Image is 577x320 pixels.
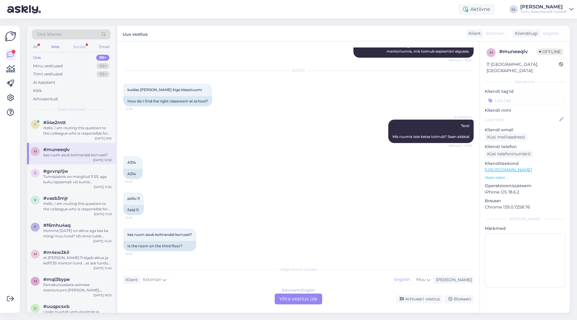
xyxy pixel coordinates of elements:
span: #muneeqlv [43,147,70,152]
span: 12:29 [125,179,148,184]
span: English [543,30,559,37]
div: Klienditugi [512,30,538,37]
span: #m4sw2kil [43,250,69,255]
span: Estonian [486,30,504,37]
div: [PERSON_NAME] [485,216,565,222]
div: Kliendi info [485,79,565,85]
span: v [34,198,36,202]
img: Askly Logo [5,31,16,42]
span: A314 [127,160,136,165]
label: Uus vestlus [123,29,148,38]
p: iPhone OS 18.6.2 [485,189,565,195]
div: Kõik [33,88,42,94]
span: #mqi3bype [43,277,70,282]
div: [DATE] 12:30 [93,158,112,162]
div: Socials [72,43,87,51]
span: #gvvnp1jw [43,169,68,174]
span: #f6mhu4aq [43,223,71,228]
div: 99+ [96,55,109,61]
span: 12:28 [125,107,148,111]
div: Tunniplaanis on märgitud 11.55, aga kuhu täpsemalt või kumb [PERSON_NAME] ei ole. [43,174,112,185]
p: Kliendi email [485,127,565,133]
div: [DATE] 11:30 [94,185,112,189]
div: LL [509,5,518,14]
div: AI Assistent [33,80,55,86]
div: [DATE] 16:55 [93,293,112,297]
span: i [35,122,36,126]
div: Valige keel ja vastake [123,267,474,272]
p: Vaata edasi ... [485,175,565,180]
span: Nähtud ✓ 12:28 [449,143,472,148]
div: Tiimi vestlused [33,71,63,77]
p: Kliendi telefon [485,144,565,150]
a: [URL][DOMAIN_NAME] [485,167,532,172]
input: Lisa nimi [485,116,558,123]
div: Aktiivne [458,4,495,15]
p: Brauser [485,198,565,204]
span: põllu 11 [127,196,140,201]
span: kuidas [PERSON_NAME] õige klassiruumi [127,87,202,92]
span: f [34,225,36,229]
div: A314 [123,169,143,179]
span: m [34,279,37,283]
div: All [32,43,39,51]
input: Lisa tag [485,96,565,105]
span: 12:29 [125,215,148,220]
div: Küsi telefoninumbrit [485,150,533,158]
span: #uuqpcsxb [43,304,69,309]
div: kas ruum asub kolmandal korrusel? [43,152,112,158]
span: 12:30 [125,251,148,256]
span: Offline [537,48,563,55]
div: Is the room on the third floor? [123,241,196,251]
p: Chrome 139.0.7258.76 [485,204,565,210]
div: [DATE] 14:25 [93,239,112,243]
span: #vasb3mjr [43,196,68,201]
div: Hello, I am routing this question to the colleague who is responsible for this topic. The reply m... [43,125,112,136]
div: Estonian to English [282,288,315,293]
div: [PERSON_NAME] [520,5,567,9]
div: Email [98,43,111,51]
div: English [391,275,413,284]
div: Hello, I am routing this question to the colleague who is responsible for this topic. The reply m... [43,201,112,212]
span: Otsi kliente [37,31,61,38]
div: field 11 [123,205,144,215]
div: 99+ [96,63,109,69]
div: Homme [DATE] on aktus aga kas ka mingi muu tund? Või enne tuleb oodata mentori kiri ära? [43,228,112,239]
span: AI Assistent [449,115,472,119]
div: [PERSON_NAME] [434,277,472,283]
span: m [34,149,37,154]
span: Nähtud ✓ 19:32 [449,58,472,62]
span: u [34,306,37,310]
div: Küsi meiliaadressi [485,133,527,141]
div: 99+ [96,71,109,77]
span: Estonian [143,276,161,283]
span: Muu [416,277,426,282]
div: [DATE] 9:55 [95,136,112,141]
div: Blokeeri [445,295,474,303]
div: How do I find the right classroom at school? [123,96,212,106]
div: Võta vestlus üle [275,294,322,304]
div: [DATE] [123,68,474,73]
div: [DATE] 11:29 [94,212,112,216]
div: Klient [123,277,138,283]
div: Arhiveeritud [33,96,58,102]
p: Märkmed [485,225,565,232]
p: Kliendi tag'id [485,88,565,95]
div: [DATE] 11:40 [93,266,112,270]
div: [GEOGRAPHIC_DATA], [GEOGRAPHIC_DATA] [487,61,559,74]
div: Arhiveeri vestlus [396,295,442,303]
p: Kliendi nimi [485,107,565,114]
span: kas ruum asub kolmandal korrusel? [127,232,192,237]
span: m [34,252,37,256]
p: Operatsioonisüsteem [485,183,565,189]
span: m [490,50,493,55]
a: [PERSON_NAME]Tartu Rakenduslik Kolledž [520,5,573,14]
div: Tartu Rakenduslik Kolledž [520,9,567,14]
p: Klienditeekond [485,160,565,167]
div: Minu vestlused [33,63,63,69]
span: Uued vestlused [57,107,85,112]
div: et [PERSON_NAME] 11 algab aktus ja kell11:55 mentori tund ...et see tundub kuidagi [PERSON_NAME] [43,255,112,266]
div: Lisaks huvitab veel värvimise ja pehmenduspesu teenus [43,309,112,320]
div: # muneeqlv [499,48,537,55]
div: Uus [33,55,41,61]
